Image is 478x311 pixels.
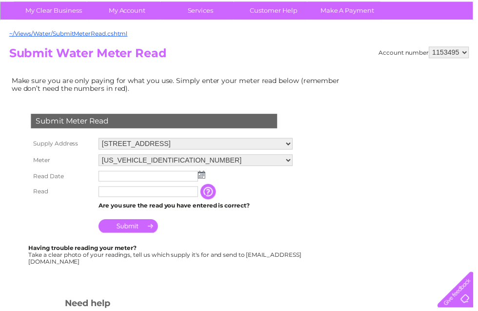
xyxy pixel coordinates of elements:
a: ~/Views/Water/SubmitMeterRead.cshtml [9,30,129,38]
a: Blog [393,41,407,49]
div: Submit Meter Read [31,115,280,130]
td: Are you sure the read you have entered is correct? [97,202,298,214]
h2: Submit Water Meter Read [9,47,474,66]
a: Log out [446,41,469,49]
img: logo.png [17,25,66,55]
th: Read [29,186,97,202]
th: Supply Address [29,137,97,154]
a: Make A Payment [311,2,391,20]
a: Water [306,41,325,49]
input: Information [202,186,220,202]
td: Make sure you are only paying for what you use. Simply enter your meter read below (remember we d... [9,75,351,96]
a: My Clear Business [14,2,95,20]
b: Having trouble reading your meter? [29,247,138,254]
th: Read Date [29,170,97,186]
a: Customer Help [237,2,317,20]
a: Contact [413,41,437,49]
th: Meter [29,154,97,170]
div: Take a clear photo of your readings, tell us which supply it's for and send to [EMAIL_ADDRESS][DO... [29,248,306,268]
input: Submit [100,222,159,235]
a: My Account [88,2,169,20]
a: Energy [331,41,352,49]
div: Clear Business is a trading name of Verastar Limited (registered in [GEOGRAPHIC_DATA] No. 3667643... [9,5,470,47]
div: Account number [382,47,474,59]
a: 0333 014 3131 [294,5,361,17]
a: Telecoms [358,41,387,49]
a: Services [162,2,243,20]
img: ... [200,173,207,181]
